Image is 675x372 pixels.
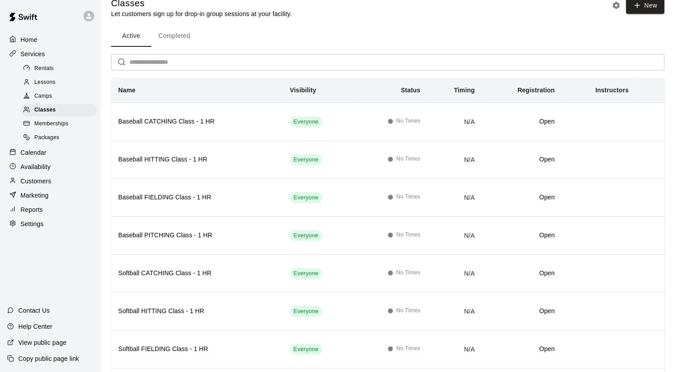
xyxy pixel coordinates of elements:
[21,205,43,214] p: Reports
[427,292,482,330] td: N/A
[427,178,482,216] td: N/A
[290,268,322,279] div: This service is visible to all of your customers
[34,120,68,128] span: Memberships
[290,231,322,240] span: Everyone
[118,306,276,316] h6: Softball HITTING Class - 1 HR
[18,354,79,363] p: Copy public page link
[454,87,475,94] b: Timing
[396,344,420,353] span: No Times
[290,269,322,278] span: Everyone
[21,219,44,228] p: Settings
[21,50,45,58] p: Services
[118,87,136,94] b: Name
[118,231,276,240] h6: Baseball PITCHING Class - 1 HR
[396,155,420,164] span: No Times
[427,141,482,178] td: N/A
[151,25,197,47] button: Completed
[7,160,93,174] a: Availability
[21,148,46,157] p: Calendar
[21,103,100,117] a: Classes
[34,133,59,142] span: Packages
[7,47,93,61] a: Services
[21,117,100,131] a: Memberships
[489,306,555,316] h6: Open
[21,62,100,75] a: Rentals
[7,146,93,159] a: Calendar
[290,345,322,354] span: Everyone
[396,269,420,277] span: No Times
[595,87,629,94] b: Instructors
[21,191,49,200] p: Marketing
[290,306,322,317] div: This service is visible to all of your customers
[489,155,555,165] h6: Open
[489,193,555,203] h6: Open
[21,90,100,103] a: Camps
[401,87,420,94] b: Status
[118,344,276,354] h6: Softball FIELDING Class - 1 HR
[518,87,555,94] b: Registration
[489,344,555,354] h6: Open
[290,344,322,355] div: This service is visible to all of your customers
[427,103,482,141] td: N/A
[21,177,51,186] p: Customers
[7,33,93,46] a: Home
[396,231,420,240] span: No Times
[21,90,97,103] div: Camps
[118,269,276,278] h6: Softball CATCHING Class - 1 HR
[290,192,322,203] div: This service is visible to all of your customers
[7,203,93,216] a: Reports
[290,87,316,94] b: Visibility
[489,269,555,278] h6: Open
[489,117,555,127] h6: Open
[21,35,37,44] p: Home
[21,104,97,116] div: Classes
[290,118,322,126] span: Everyone
[34,92,52,101] span: Camps
[427,330,482,368] td: N/A
[21,132,97,144] div: Packages
[21,118,97,130] div: Memberships
[396,306,420,315] span: No Times
[34,78,56,87] span: Lessons
[290,154,322,165] div: This service is visible to all of your customers
[118,193,276,203] h6: Baseball FIELDING Class - 1 HR
[118,155,276,165] h6: Baseball HITTING Class - 1 HR
[118,117,276,127] h6: Baseball CATCHING Class - 1 HR
[111,9,292,18] p: Let customers sign up for drop-in group sessions at your facility.
[290,116,322,127] div: This service is visible to all of your customers
[427,254,482,292] td: N/A
[489,231,555,240] h6: Open
[396,117,420,126] span: No Times
[7,189,93,202] a: Marketing
[290,230,322,241] div: This service is visible to all of your customers
[396,193,420,202] span: No Times
[290,194,322,202] span: Everyone
[21,131,100,145] a: Packages
[290,156,322,164] span: Everyone
[18,338,66,347] p: View public page
[18,322,52,331] p: Help Center
[427,216,482,254] td: N/A
[21,162,51,171] p: Availability
[18,306,50,315] p: Contact Us
[7,174,93,188] a: Customers
[21,76,97,89] div: Lessons
[7,217,93,231] a: Settings
[290,307,322,316] span: Everyone
[34,106,56,115] span: Classes
[21,75,100,89] a: Lessons
[34,64,54,73] span: Rentals
[111,25,151,47] button: Active
[21,62,97,75] div: Rentals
